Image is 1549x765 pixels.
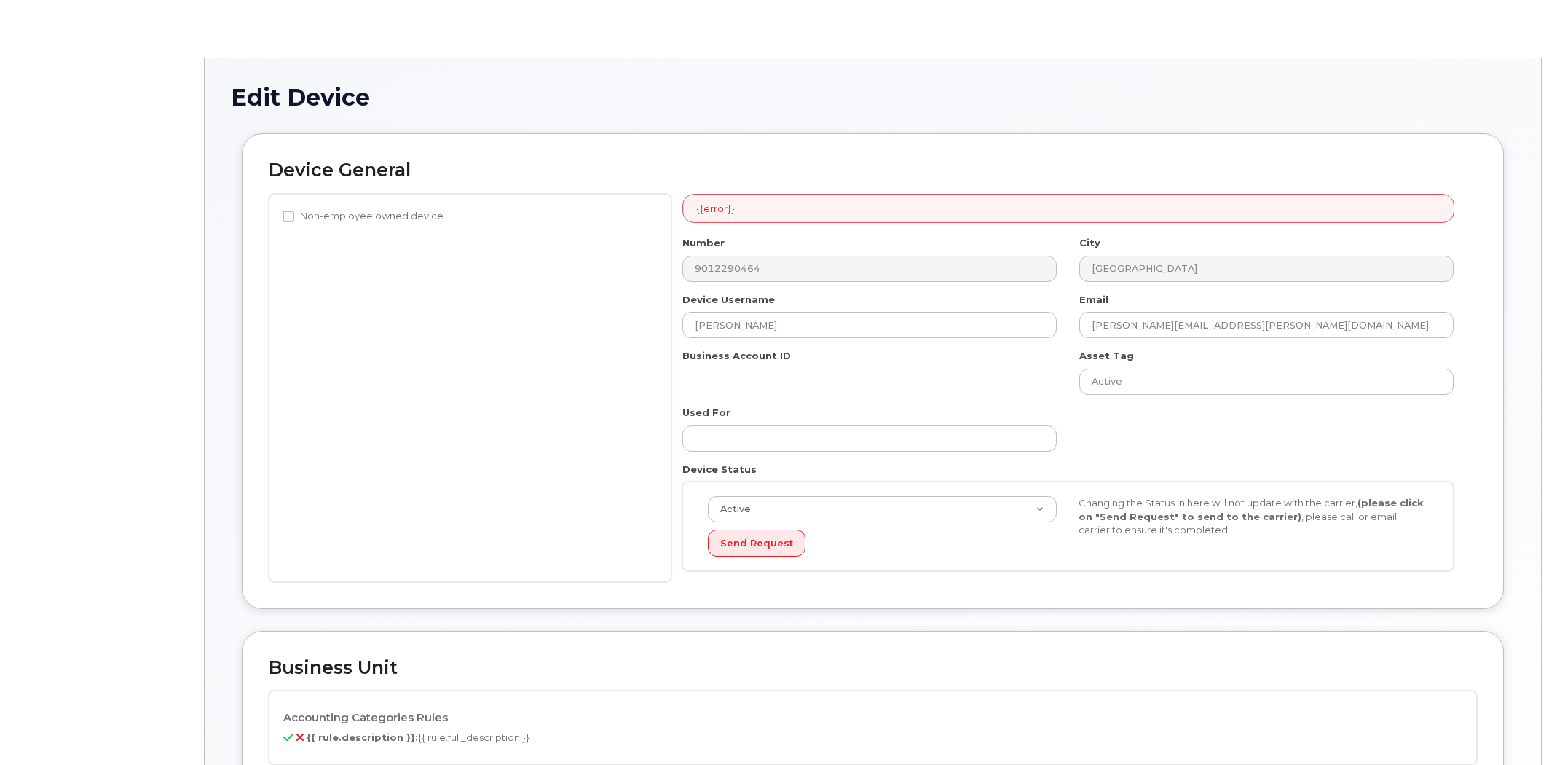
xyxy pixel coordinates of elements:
[682,293,775,307] label: Device Username
[682,463,757,476] label: Device Status
[283,712,1462,724] h4: Accounting Categories Rules
[307,731,418,743] b: {{ rule.description }}:
[682,194,1454,224] div: {{error}}
[283,731,1462,745] p: {{ rule.full_description }}
[1079,497,1424,522] strong: (please click on "Send Request" to send to the carrier)
[682,349,791,363] label: Business Account ID
[708,530,805,557] button: Send Request
[682,406,730,420] label: Used For
[1079,236,1100,250] label: City
[682,236,725,250] label: Number
[283,211,294,222] input: Non-employee owned device
[269,658,1477,678] h2: Business Unit
[231,85,1515,110] h1: Edit Device
[1068,496,1438,537] div: Changing the Status in here will not update with the carrier, , please call or email carrier to e...
[1079,349,1134,363] label: Asset Tag
[283,208,444,225] label: Non-employee owned device
[269,160,1477,181] h2: Device General
[1079,293,1108,307] label: Email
